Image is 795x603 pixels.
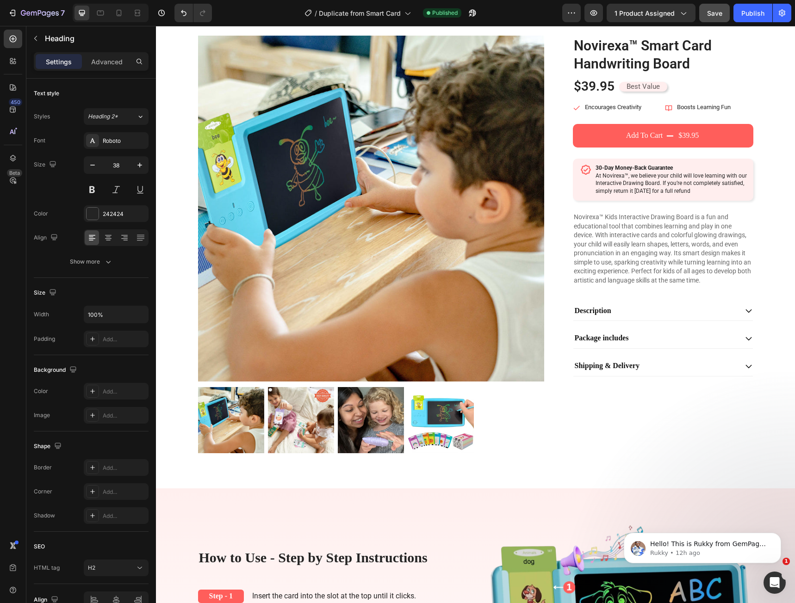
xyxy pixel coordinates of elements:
div: $39.95 [522,104,544,116]
div: Size [34,159,58,171]
div: SEO [34,542,45,551]
div: $39.95 [417,51,460,70]
iframe: Design area [156,26,795,603]
strong: Shipping & Delivery [419,336,484,344]
p: Package includes [419,308,473,317]
div: Roboto [103,137,146,145]
div: Show more [70,257,113,266]
div: Add... [103,388,146,396]
div: Add... [103,464,146,472]
button: Add To Cart [417,98,597,121]
button: 7 [4,4,69,22]
span: H2 [88,564,95,571]
button: 1 product assigned [607,4,696,22]
div: Add To Cart [470,105,507,115]
p: Novirexa™ Kids Interactive Drawing Board is a fun and educational tool that combines learning and... [418,187,596,259]
span: Published [432,9,458,17]
div: Text style [34,89,59,98]
div: Beta [7,169,22,177]
div: Padding [34,335,55,343]
div: HTML tag [34,564,60,572]
div: Size [34,287,58,299]
div: Corner [34,487,52,496]
div: Border [34,463,52,472]
input: Auto [84,306,148,323]
div: Color [34,387,48,395]
iframe: Intercom live chat [764,572,786,594]
span: Heading 2* [88,112,118,121]
p: Step - 1 [53,566,77,575]
iframe: Intercom notifications message [610,513,795,578]
strong: 30-Day Money-Back Guarantee [440,139,517,145]
div: 450 [9,98,22,106]
span: 1 product assigned [615,8,675,18]
div: Font [34,136,45,145]
button: Show more [34,253,149,270]
span: Save [707,9,722,17]
p: Settings [46,57,72,67]
span: 1 [783,558,790,565]
p: Encourages Creativity [429,78,485,86]
p: Description [419,280,455,290]
div: Width [34,310,49,319]
button: Save [699,4,730,22]
div: Image [34,411,50,419]
div: Color [34,209,48,218]
p: At Novirexa™, we believe your child will love learning with our Interactive Drawing Board. If you... [440,138,592,169]
div: Styles [34,112,50,121]
div: 242424 [103,210,146,218]
div: Shadow [34,511,55,520]
div: Add... [103,335,146,344]
button: H2 [84,560,149,576]
div: Background [34,364,79,376]
div: Add... [103,412,146,420]
h2: Best Value [463,56,511,66]
div: Align [34,232,60,244]
p: 7 [61,7,65,18]
h2: How to Use - Step by Step Instructions [42,522,313,541]
div: Publish [741,8,764,18]
p: Boosts Learning Fun [521,78,575,86]
div: Undo/Redo [174,4,212,22]
span: Duplicate from Smart Card [319,8,401,18]
button: Heading 2* [84,108,149,125]
p: Heading [45,33,145,44]
p: Advanced [91,57,123,67]
div: Add... [103,488,146,496]
div: Shape [34,440,63,453]
p: Insert the card into the slot at the top until it clicks. [96,566,260,575]
button: Publish [733,4,772,22]
span: / [315,8,317,18]
div: Add... [103,512,146,520]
